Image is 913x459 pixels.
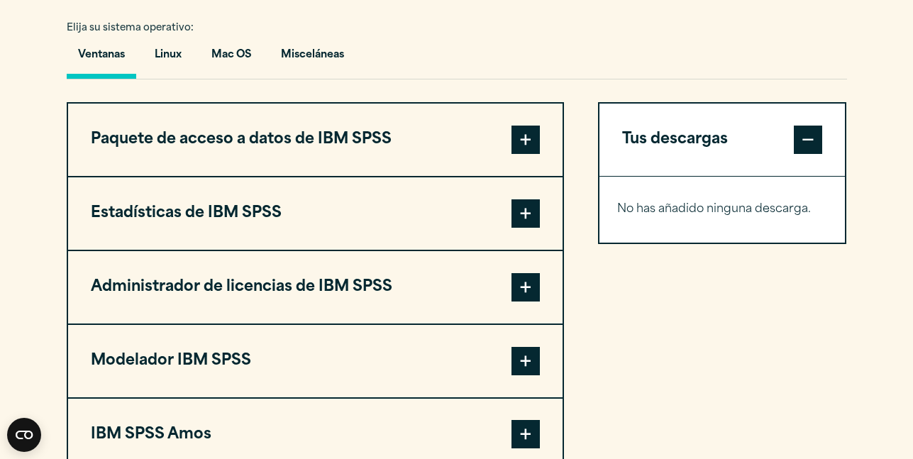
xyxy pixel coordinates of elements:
[68,104,563,176] button: Paquete de acceso a datos de IBM SPSS
[617,204,811,215] font: No has añadido ninguna descarga.
[78,50,125,60] font: Ventanas
[91,353,251,368] font: Modelador IBM SPSS
[91,427,211,442] font: IBM SPSS Amos
[599,104,846,176] button: Tus descargas
[91,206,282,221] font: Estadísticas de IBM SPSS
[155,50,182,60] font: Linux
[622,132,728,147] font: Tus descargas
[68,251,563,323] button: Administrador de licencias de IBM SPSS
[67,23,194,33] font: Elija su sistema operativo:
[91,132,392,147] font: Paquete de acceso a datos de IBM SPSS
[211,50,251,60] font: Mac OS
[68,177,563,250] button: Estadísticas de IBM SPSS
[599,176,846,243] div: Tus descargas
[91,280,392,294] font: Administrador de licencias de IBM SPSS
[68,325,563,397] button: Modelador IBM SPSS
[7,418,41,452] button: Abrir el widget CMP
[281,50,344,60] font: Misceláneas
